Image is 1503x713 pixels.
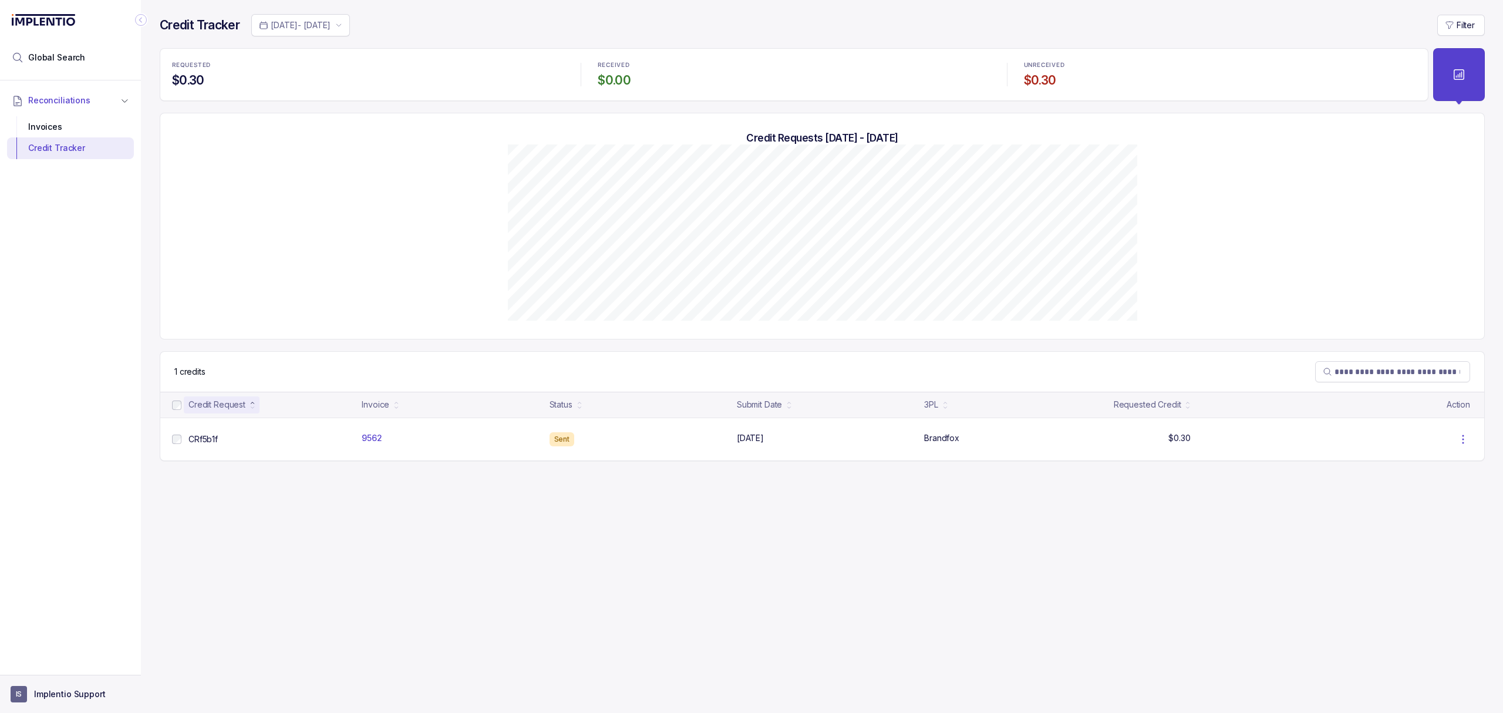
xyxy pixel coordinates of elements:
div: Sent [550,432,575,446]
input: checkbox-checkbox-all [172,435,181,444]
div: Credit Tracker [16,137,124,159]
span: User initials [11,686,27,702]
div: Remaining page entries [174,366,205,378]
div: Invoice [362,399,389,411]
h4: Credit Tracker [160,17,240,33]
p: 9562 [362,432,382,444]
search: Date Range Picker [259,19,331,31]
p: Implentio Support [34,688,106,700]
div: Invoices [16,116,124,137]
p: Brandfox [924,432,959,444]
div: Status [550,399,572,411]
button: User initialsImplentio Support [11,686,130,702]
h4: $0.30 [172,72,564,89]
h4: $0.00 [598,72,990,89]
div: Submit Date [737,399,782,411]
div: Collapse Icon [134,13,148,27]
h4: $0.30 [1024,72,1416,89]
div: 3PL [924,399,938,411]
button: Reconciliations [7,88,134,113]
span: Global Search [28,52,85,63]
input: checkbox-checkbox-all [172,401,181,410]
p: [DATE] [737,432,764,444]
p: $0.30 [1168,432,1190,444]
p: Action [1447,399,1470,411]
div: Requested Credit [1114,399,1181,411]
p: RECEIVED [598,62,629,69]
button: Filter [1437,15,1485,36]
button: Date Range Picker [251,14,350,36]
nav: Table Control [160,352,1484,392]
li: Statistic RECEIVED [591,53,997,96]
p: UNRECEIVED [1024,62,1065,69]
div: Reconciliations [7,114,134,162]
p: [DATE] - [DATE] [271,19,331,31]
h5: Credit Requests [DATE] - [DATE] [179,132,1465,144]
search: Table Search Bar [1315,361,1470,382]
li: Statistic UNRECEIVED [1017,53,1423,96]
ul: Statistic Highlights [160,48,1428,101]
p: Filter [1457,19,1475,31]
p: CRf5b1f [188,433,218,445]
li: Statistic REQUESTED [165,53,571,96]
span: Reconciliations [28,95,90,106]
p: 1 credits [174,366,205,378]
p: REQUESTED [172,62,211,69]
div: Credit Request [188,399,245,411]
